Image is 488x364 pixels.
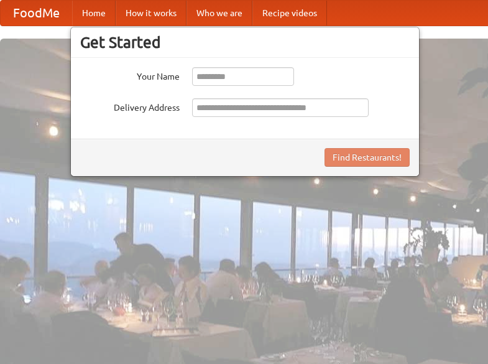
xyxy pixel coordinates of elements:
[1,1,72,26] a: FoodMe
[80,98,180,114] label: Delivery Address
[80,33,410,52] h3: Get Started
[325,148,410,167] button: Find Restaurants!
[252,1,327,26] a: Recipe videos
[186,1,252,26] a: Who we are
[80,67,180,83] label: Your Name
[116,1,186,26] a: How it works
[72,1,116,26] a: Home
